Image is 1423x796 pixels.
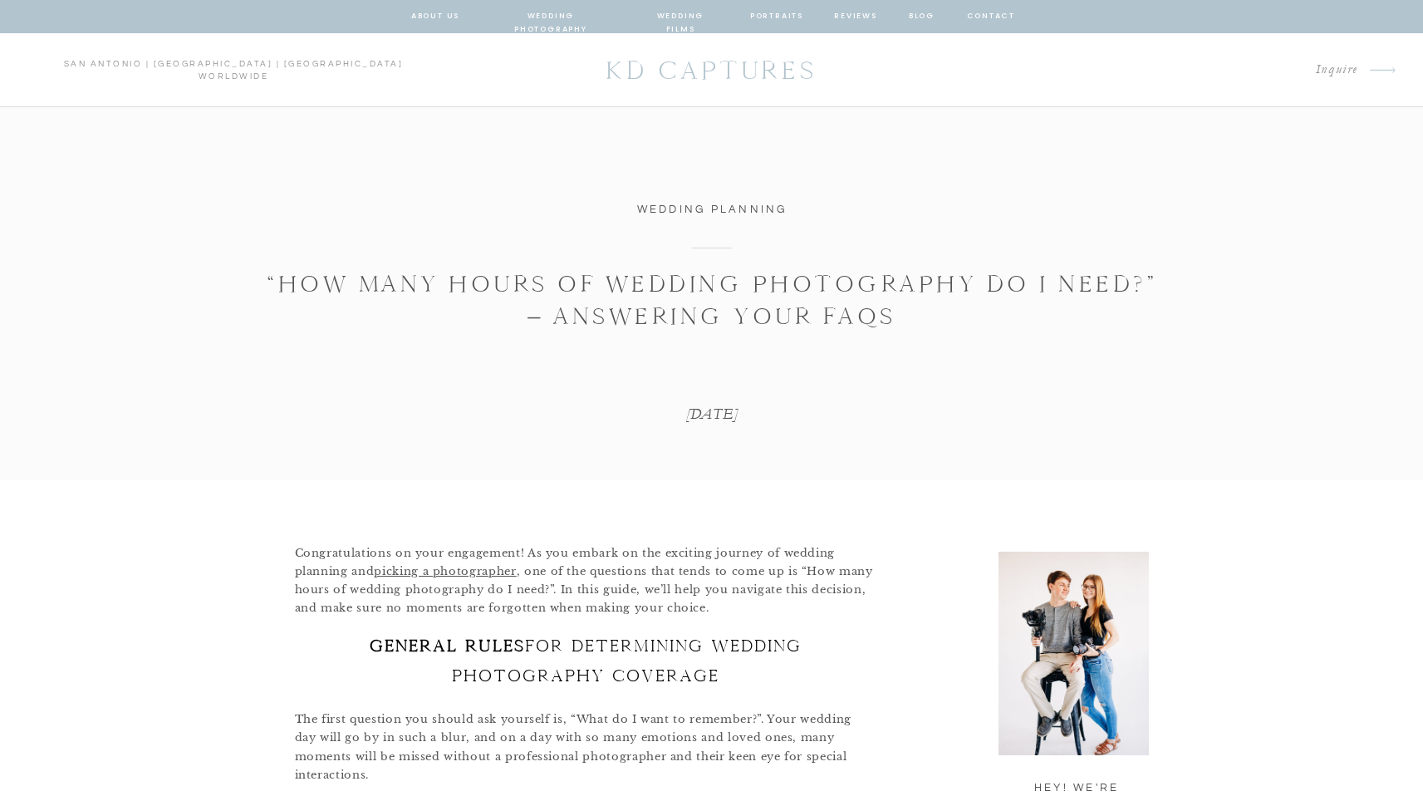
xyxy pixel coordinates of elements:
p: Congratulations on your engagement! As you embark on the exciting journey of wedding planning and... [295,544,876,617]
a: reviews [834,9,878,24]
a: wedding films [641,9,720,24]
a: wedding photography [490,9,612,24]
a: about us [411,9,460,24]
a: blog [907,9,937,24]
p: san antonio | [GEOGRAPHIC_DATA] | [GEOGRAPHIC_DATA] worldwide [23,58,444,83]
strong: General Rules [370,636,525,655]
a: KD CAPTURES [597,47,827,93]
p: The first question you should ask yourself is, “What do I want to remember?”. Your wedding day wi... [295,710,876,784]
a: contact [967,9,1013,24]
p: [DATE] [609,403,816,425]
a: Wedding Planning [637,204,788,215]
h2: for Determining Wedding Photography Coverage [295,631,876,690]
a: picking a photographer [374,564,516,578]
h1: “How Many Hours of Wedding Photography Do I Need?” – Answering Your FAQs [263,268,1161,332]
a: Inquire [1090,59,1359,81]
a: portraits [750,9,804,24]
